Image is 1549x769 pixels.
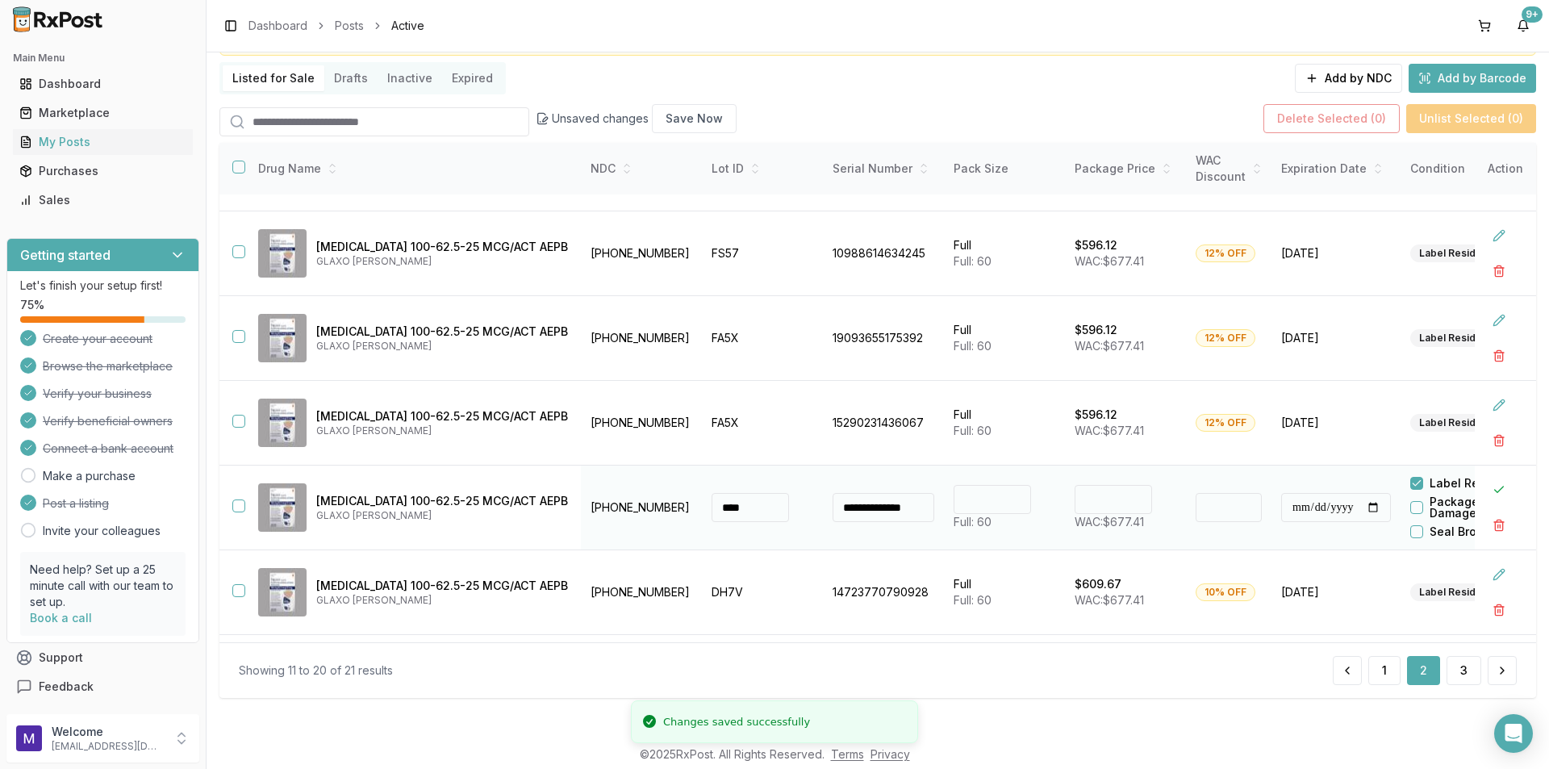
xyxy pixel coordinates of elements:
button: Delete [1484,257,1514,286]
span: Full: 60 [954,515,992,529]
label: Label Residue [1430,478,1510,489]
a: Purchases [13,157,193,186]
td: Full [944,211,1065,296]
span: [DATE] [1281,330,1391,346]
td: 1275963 [702,635,823,720]
button: 3 [1447,656,1481,685]
span: Create your account [43,331,152,347]
button: Feedback [6,672,199,701]
span: Feedback [39,679,94,695]
p: [MEDICAL_DATA] 100-62.5-25 MCG/ACT AEPB [316,578,568,594]
a: Posts [335,18,364,34]
div: Serial Number [833,161,934,177]
button: 9+ [1510,13,1536,39]
td: Full [944,381,1065,466]
button: Listed for Sale [223,65,324,91]
nav: breadcrumb [248,18,424,34]
th: Condition [1401,143,1522,195]
div: 12% OFF [1196,329,1255,347]
label: Seal Broken [1430,526,1497,537]
span: Full: 60 [954,424,992,437]
div: Label Residue [1410,244,1497,262]
span: [DATE] [1281,415,1391,431]
h2: Main Menu [13,52,193,65]
td: FS57 [702,211,823,296]
a: Terms [831,747,864,761]
a: Invite your colleagues [43,523,161,539]
h3: Getting started [20,245,111,265]
div: Expiration Date [1281,161,1391,177]
label: Package Damaged [1430,496,1522,519]
a: Sales [13,186,193,215]
th: Action [1475,143,1536,195]
div: Marketplace [19,105,186,121]
p: GLAXO [PERSON_NAME] [316,255,568,268]
span: Full: 60 [954,254,992,268]
td: Full [944,635,1065,720]
button: Edit [1484,391,1514,420]
button: Expired [442,65,503,91]
td: Full [944,550,1065,635]
button: Add by Barcode [1409,64,1536,93]
td: [PHONE_NUMBER] [581,635,702,720]
p: GLAXO [PERSON_NAME] [316,340,568,353]
td: [PHONE_NUMBER] [581,466,702,550]
span: Browse the marketplace [43,358,173,374]
p: GLAXO [PERSON_NAME] [316,424,568,437]
button: Inactive [378,65,442,91]
td: [PHONE_NUMBER] [581,296,702,381]
td: 19093655175392 [823,296,944,381]
a: Marketplace [13,98,193,127]
th: Pack Size [944,143,1065,195]
span: WAC: $677.41 [1075,424,1144,437]
div: Purchases [19,163,186,179]
td: 14723770790928 [823,550,944,635]
div: Sales [19,192,186,208]
td: 15290231436067 [823,381,944,466]
span: [DATE] [1281,584,1391,600]
button: Edit [1484,221,1514,250]
div: Lot ID [712,161,813,177]
td: Full [944,296,1065,381]
p: $609.67 [1075,576,1121,592]
button: Save Now [652,104,737,133]
p: [EMAIL_ADDRESS][DOMAIN_NAME] [52,740,164,753]
div: Package Price [1075,161,1176,177]
button: Delete [1484,596,1514,625]
div: Label Residue [1410,414,1497,432]
button: Purchases [6,158,199,184]
div: Showing 11 to 20 of 21 results [239,662,393,679]
span: Verify beneficial owners [43,413,173,429]
span: Post a listing [43,495,109,512]
button: 2 [1407,656,1440,685]
button: Drafts [324,65,378,91]
span: Connect a bank account [43,441,173,457]
td: 173950886804 [823,635,944,720]
div: WAC Discount [1196,153,1262,185]
button: Delete [1484,511,1514,540]
span: Active [391,18,424,34]
a: Dashboard [248,18,307,34]
span: Full: 60 [954,593,992,607]
img: User avatar [16,725,42,751]
td: [PHONE_NUMBER] [581,381,702,466]
div: My Posts [19,134,186,150]
div: 12% OFF [1196,414,1255,432]
p: [MEDICAL_DATA] 100-62.5-25 MCG/ACT AEPB [316,239,568,255]
div: Changes saved successfully [663,714,810,730]
p: $596.12 [1075,407,1117,423]
a: Make a purchase [43,468,136,484]
p: $596.12 [1075,237,1117,253]
p: GLAXO [PERSON_NAME] [316,594,568,607]
button: Edit [1484,560,1514,589]
img: Trelegy Ellipta 100-62.5-25 MCG/ACT AEPB [258,568,307,616]
div: NDC [591,161,692,177]
button: My Posts [6,129,199,155]
button: Support [6,643,199,672]
span: [DATE] [1281,245,1391,261]
p: Welcome [52,724,164,740]
span: WAC: $677.41 [1075,339,1144,353]
p: GLAXO [PERSON_NAME] [316,509,568,522]
td: 10988614634245 [823,211,944,296]
button: Sales [6,187,199,213]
